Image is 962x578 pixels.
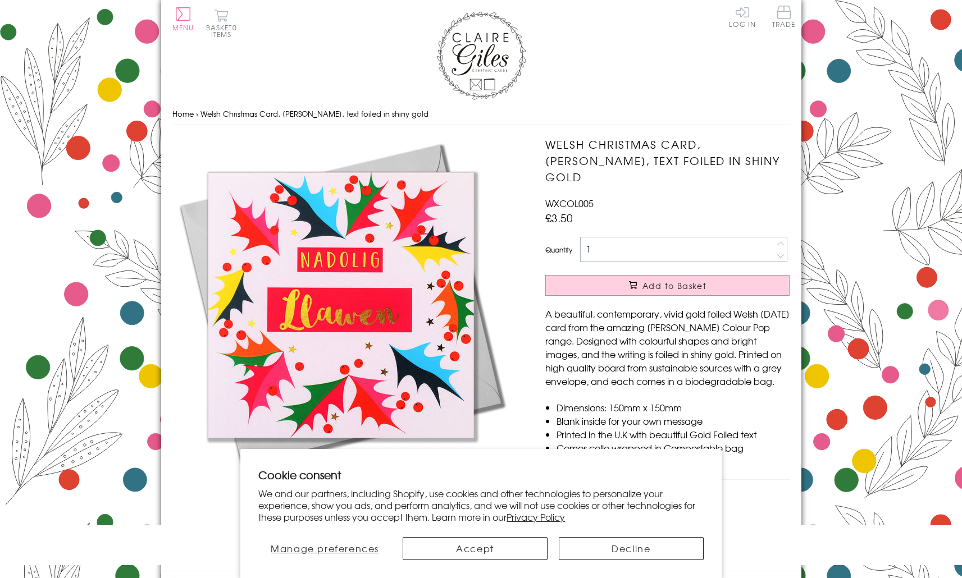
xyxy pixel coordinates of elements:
[545,307,790,388] p: A beautiful, contemporary, vivid gold foiled Welsh [DATE] card from the amazing [PERSON_NAME] Col...
[172,103,790,126] nav: breadcrumbs
[172,108,194,119] a: Home
[172,136,509,473] img: Welsh Christmas Card, Bright Holly, text foiled in shiny gold
[436,11,526,100] img: Claire Giles Greetings Cards
[403,537,548,560] button: Accept
[258,537,391,560] button: Manage preferences
[545,210,573,226] span: £3.50
[206,9,237,38] button: Basket0 items
[642,280,706,291] span: Add to Basket
[545,275,790,296] button: Add to Basket
[545,245,572,255] label: Quantity
[557,401,790,414] li: Dimensions: 150mm x 150mm
[545,196,594,210] span: WXCOL005
[557,428,790,441] li: Printed in the U.K with beautiful Gold Foiled text
[557,441,790,455] li: Comes cello wrapped in Compostable bag
[258,488,704,522] p: We and our partners, including Shopify, use cookies and other technologies to personalize your ex...
[258,467,704,483] h2: Cookie consent
[772,6,796,30] a: Trade
[729,6,756,27] a: Log In
[211,22,237,39] span: 0 items
[507,510,565,524] a: Privacy Policy
[545,136,790,185] h1: Welsh Christmas Card, [PERSON_NAME], text foiled in shiny gold
[559,537,704,560] button: Decline
[557,414,790,428] li: Blank inside for your own message
[271,542,379,555] span: Manage preferences
[196,108,198,119] span: ›
[772,6,796,27] span: Trade
[172,22,194,33] span: Menu
[200,108,428,119] span: Welsh Christmas Card, [PERSON_NAME], text foiled in shiny gold
[172,7,194,31] button: Menu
